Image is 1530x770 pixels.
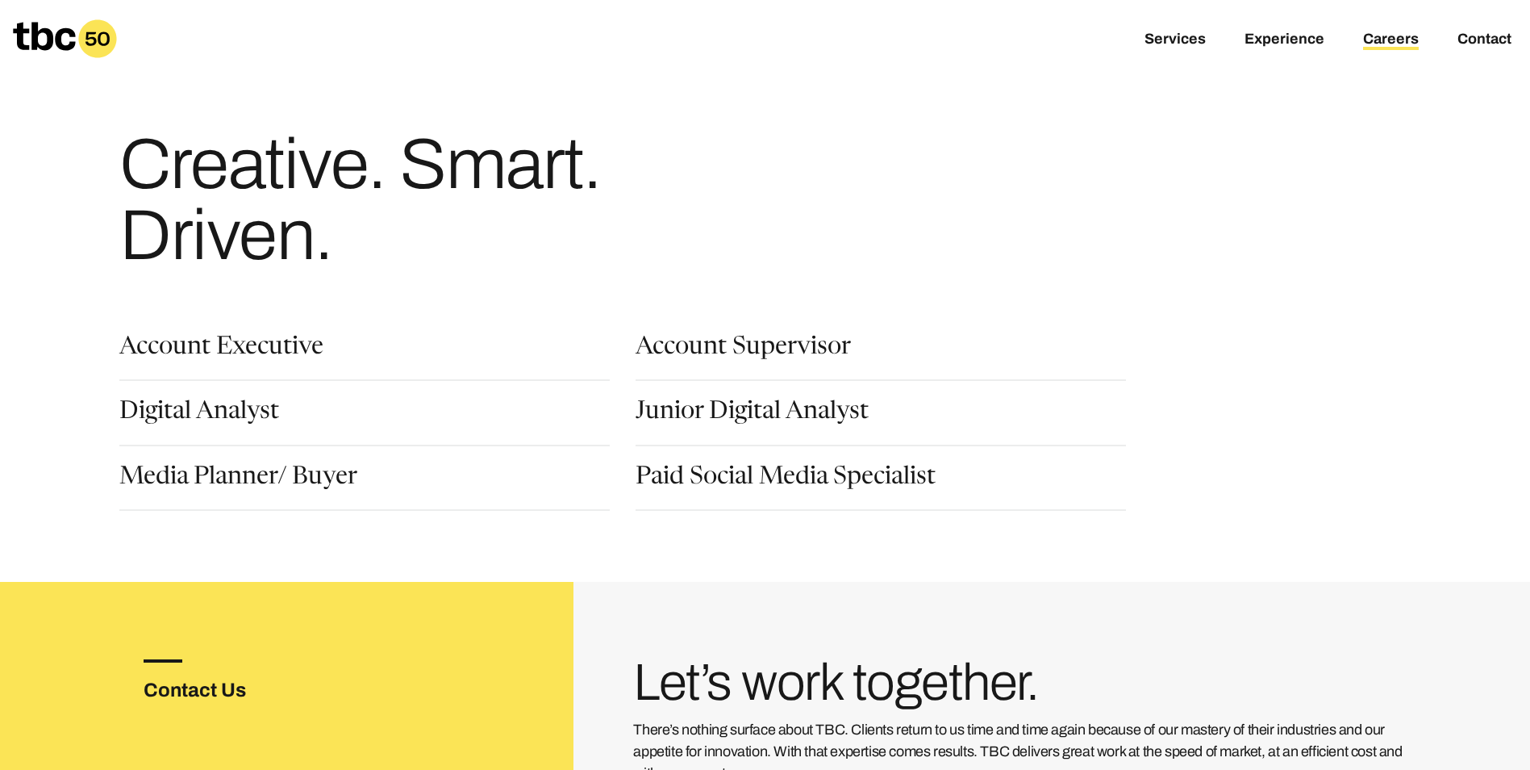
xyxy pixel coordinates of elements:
[636,466,936,493] a: Paid Social Media Specialist
[119,400,279,428] a: Digital Analyst
[1244,31,1324,50] a: Experience
[119,129,739,271] h1: Creative. Smart. Driven.
[144,676,298,705] h3: Contact Us
[119,336,323,363] a: Account Executive
[119,466,357,493] a: Media Planner/ Buyer
[1457,31,1511,50] a: Contact
[1363,31,1419,50] a: Careers
[633,659,1410,706] h3: Let’s work together.
[1144,31,1206,50] a: Services
[13,19,117,58] a: Homepage
[636,400,869,428] a: Junior Digital Analyst
[636,336,851,363] a: Account Supervisor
